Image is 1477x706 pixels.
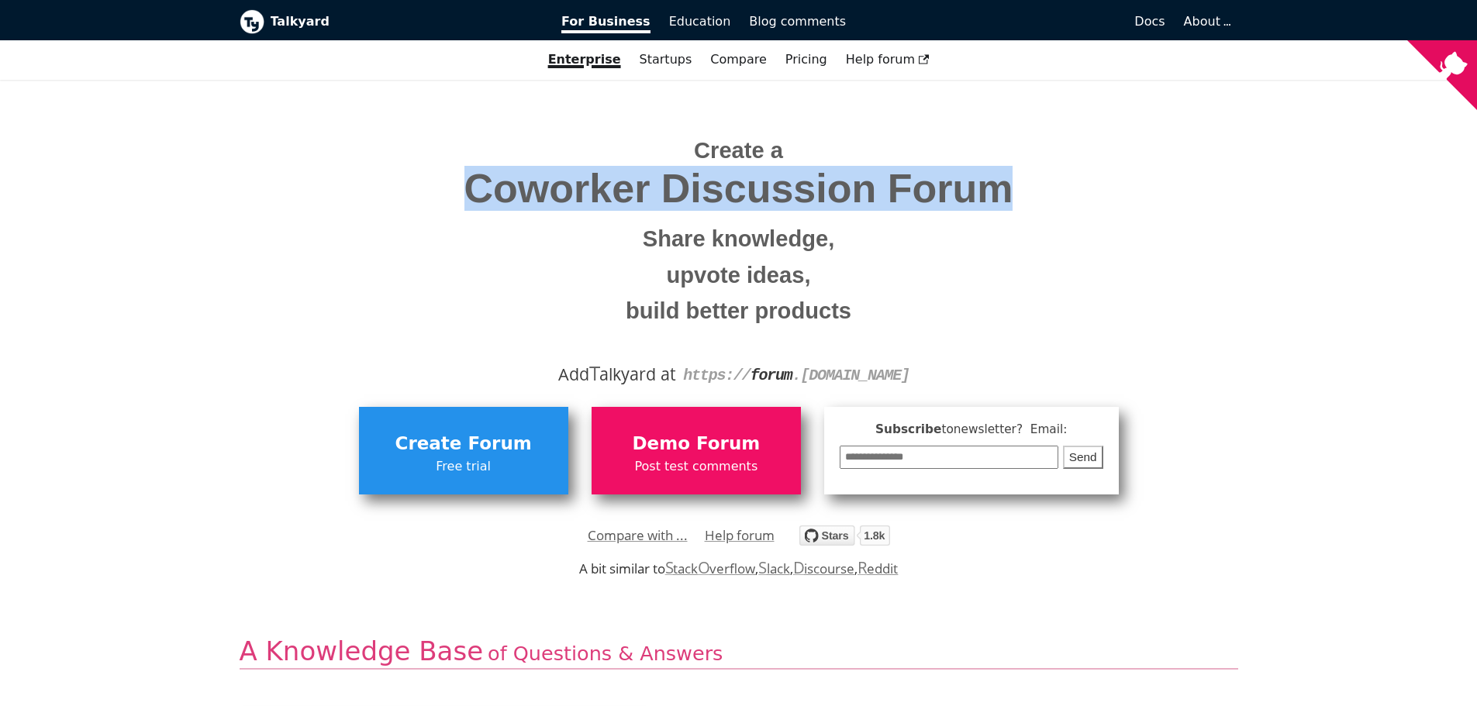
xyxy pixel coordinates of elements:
span: Education [669,14,731,29]
a: Talkyard logoTalkyard [240,9,540,34]
a: Demo ForumPost test comments [592,407,801,494]
a: Slack [758,560,789,577]
span: Free trial [367,456,561,477]
small: upvote ideas, [251,257,1227,294]
h2: A Knowledge Base [240,635,1238,670]
a: Create ForumFree trial [359,407,568,494]
a: About [1184,14,1229,29]
span: O [698,556,710,578]
img: talkyard.svg [799,525,890,546]
span: For Business [561,14,651,33]
a: Education [660,9,740,35]
span: Blog comments [749,14,846,29]
span: S [665,556,674,578]
span: Docs [1134,14,1165,29]
span: of Questions & Answers [488,642,723,665]
span: Subscribe [840,420,1103,439]
a: StackOverflow [665,560,756,577]
a: Compare with ... [588,524,688,547]
span: Create Forum [367,429,561,459]
span: D [793,556,805,578]
a: Help forum [837,46,939,73]
span: T [589,359,600,387]
span: to newsletter ? Email: [941,422,1067,436]
small: build better products [251,293,1227,329]
a: Discourse [793,560,854,577]
a: Pricing [776,46,837,73]
span: Coworker Discussion Forum [251,167,1227,211]
a: Help forum [705,524,775,547]
span: Create a [694,138,783,163]
a: Blog comments [740,9,855,35]
a: Compare [710,52,767,67]
strong: forum [751,367,792,384]
a: Star debiki/talkyard on GitHub [799,528,890,550]
span: S [758,556,767,578]
a: Docs [855,9,1175,35]
a: Startups [630,46,702,73]
small: Share knowledge, [251,221,1227,257]
code: https:// . [DOMAIN_NAME] [683,367,909,384]
b: Talkyard [271,12,540,32]
button: Send [1063,446,1103,470]
span: Help forum [846,52,930,67]
a: Enterprise [539,46,630,73]
span: R [858,556,868,578]
img: Talkyard logo [240,9,264,34]
span: Demo Forum [599,429,793,459]
span: Post test comments [599,456,793,477]
a: For Business [552,9,660,35]
a: Reddit [858,560,898,577]
div: Add alkyard at [251,361,1227,387]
